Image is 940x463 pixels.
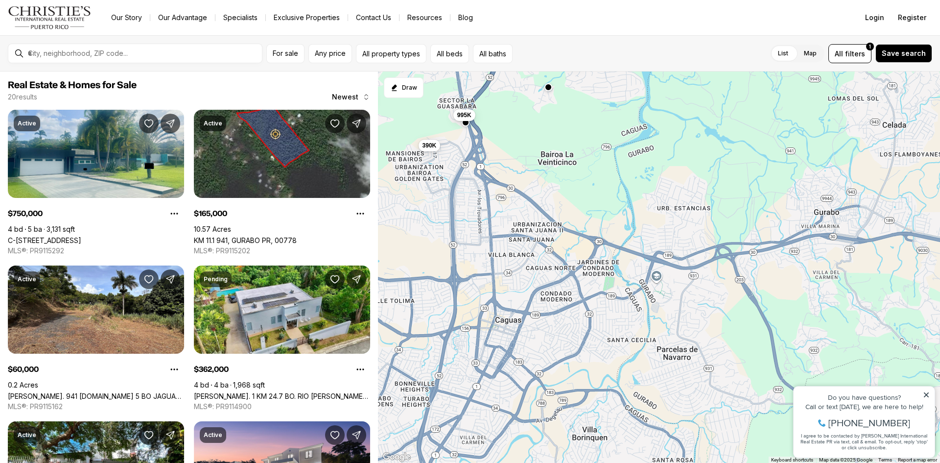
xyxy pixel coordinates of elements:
[10,31,141,38] div: Call or text [DATE], we are here to help!
[473,44,513,63] button: All baths
[457,111,471,119] span: 995K
[326,87,376,107] button: Newest
[164,204,184,223] button: Property options
[325,114,345,133] button: Save Property: KM 11.1 941
[453,109,475,121] button: 995K
[18,275,36,283] p: Active
[139,114,159,133] button: Save Property: C-3 GREEN VALLEY DR #C-3
[10,22,141,29] div: Do you have questions?
[347,269,366,289] button: Share Property
[399,11,450,24] a: Resources
[419,140,441,151] button: 390K
[204,275,228,283] p: Pending
[194,236,297,244] a: KM 11.1 941, GURABO PR, 00778
[266,44,305,63] button: For sale
[796,45,824,62] label: Map
[103,11,150,24] a: Our Story
[8,6,92,29] img: logo
[882,49,926,57] span: Save search
[161,269,180,289] button: Share Property
[308,44,352,63] button: Any price
[139,425,159,445] button: Save Property: Carr 795 km 3.02 RIO CAÑAS WARD
[204,431,222,439] p: Active
[150,11,215,24] a: Our Advantage
[12,60,140,79] span: I agree to be contacted by [PERSON_NAME] International Real Estate PR via text, call & email. To ...
[8,93,37,101] p: 20 results
[875,44,932,63] button: Save search
[828,44,871,63] button: Allfilters1
[40,46,122,56] span: [PHONE_NUMBER]
[351,360,370,379] button: Property options
[347,425,366,445] button: Share Property
[325,425,345,445] button: Save Property: Bo. San Antonio Km 2.0 CARR. 739
[315,49,346,57] span: Any price
[266,11,348,24] a: Exclusive Properties
[384,77,423,98] button: Start drawing
[770,45,796,62] label: List
[356,44,426,63] button: All property types
[859,8,890,27] button: Login
[865,14,884,22] span: Login
[8,392,184,400] a: Carr. 941 Km.Hm 5 BO JAGUAS, GURABO PR, 00778
[161,425,180,445] button: Share Property
[347,114,366,133] button: Share Property
[325,269,345,289] button: Save Property: Carr. 1 KM 24.7 BO. RIO CAÑAS SECT. LA CHANGA
[8,80,137,90] span: Real Estate & Homes for Sale
[351,204,370,223] button: Property options
[845,49,865,59] span: filters
[869,43,871,50] span: 1
[204,120,222,127] p: Active
[164,360,184,379] button: Property options
[161,114,180,133] button: Share Property
[8,236,81,244] a: C-3 GREEN VALLEY DR #C-3, CAGUAS PR, 00725
[892,8,932,27] button: Register
[18,431,36,439] p: Active
[430,44,469,63] button: All beds
[423,142,437,149] span: 390K
[215,11,265,24] a: Specialists
[273,49,298,57] span: For sale
[450,11,481,24] a: Blog
[139,269,159,289] button: Save Property: Carr. 941 Km.Hm 5 BO JAGUAS
[194,392,370,400] a: Carr. 1 KM 24.7 BO. RIO CAÑAS SECT. LA CHANGA, CAGUAS PR, 00725
[835,49,843,59] span: All
[898,14,926,22] span: Register
[18,120,36,127] p: Active
[348,11,399,24] button: Contact Us
[332,93,358,101] span: Newest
